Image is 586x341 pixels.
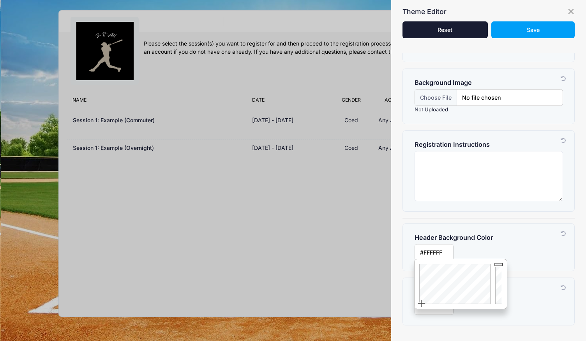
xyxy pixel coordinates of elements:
h4: Background Image [415,79,563,87]
span: Reset [438,26,452,33]
button: Save [491,21,574,38]
button: Reset [402,21,487,38]
h4: Registration Instructions [415,141,563,149]
h3: Theme Editor [402,5,447,18]
h4: Header Background Color [415,234,563,242]
span: Save [527,26,540,33]
label: Not Uploaded [415,106,448,114]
